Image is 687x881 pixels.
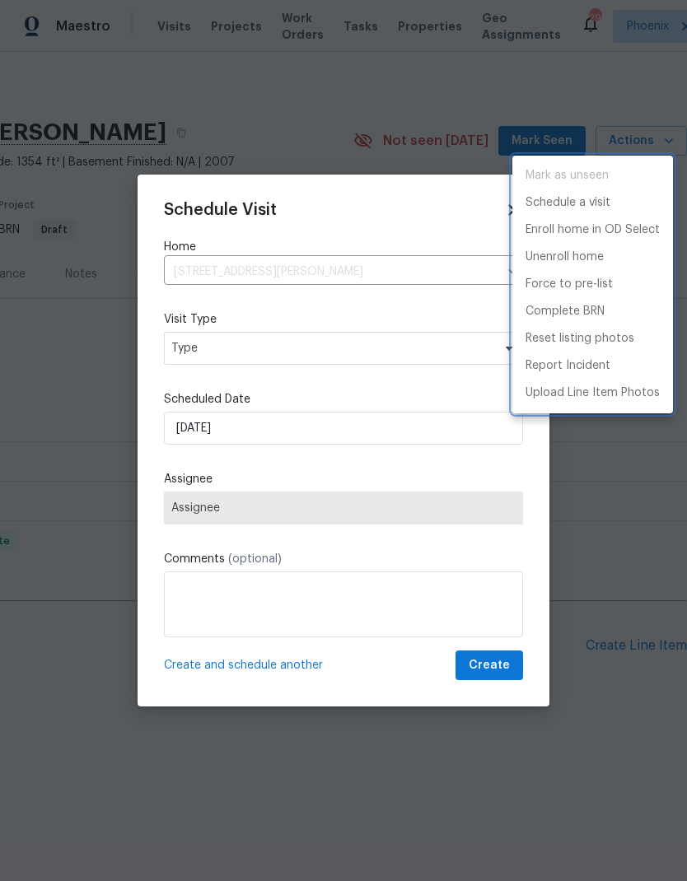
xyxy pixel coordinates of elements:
[526,221,660,239] p: Enroll home in OD Select
[526,385,660,402] p: Upload Line Item Photos
[526,194,610,212] p: Schedule a visit
[526,303,605,320] p: Complete BRN
[526,276,613,293] p: Force to pre-list
[526,330,634,347] p: Reset listing photos
[526,357,610,375] p: Report Incident
[526,249,604,266] p: Unenroll home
